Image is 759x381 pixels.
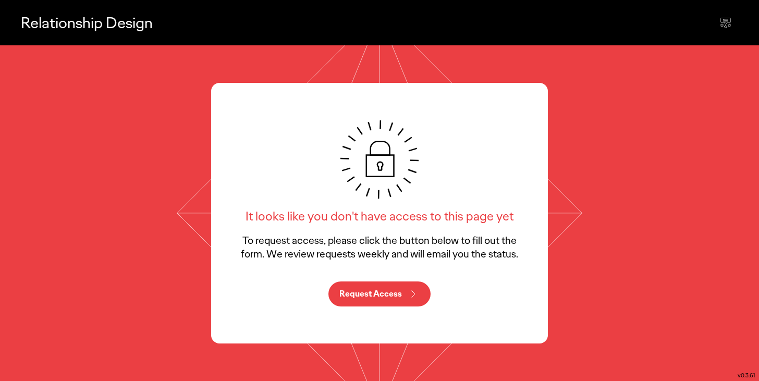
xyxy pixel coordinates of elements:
[21,12,153,33] p: Relationship Design
[328,281,431,306] button: Request Access
[339,290,402,298] p: Request Access
[238,233,521,261] p: To request access, please click the button below to fill out the form. We review requests weekly ...
[713,10,738,35] div: Send feedback
[246,208,513,224] h6: It looks like you don't have access to this page yet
